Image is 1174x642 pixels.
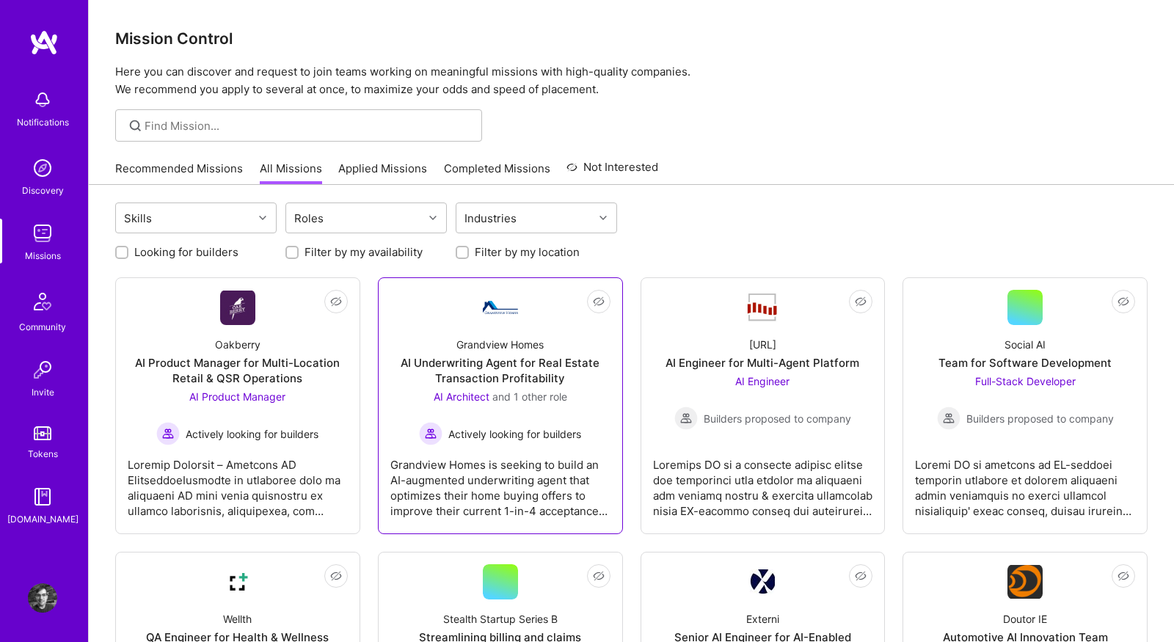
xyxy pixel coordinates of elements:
[674,406,698,430] img: Builders proposed to company
[749,337,776,352] div: [URL]
[145,118,471,134] input: Find Mission...
[22,183,64,198] div: Discovery
[28,219,57,248] img: teamwork
[937,406,960,430] img: Builders proposed to company
[434,390,489,403] span: AI Architect
[390,445,610,519] div: Grandview Homes is seeking to build an AI-augmented underwriting agent that optimizes their home ...
[28,583,57,613] img: User Avatar
[593,296,605,307] i: icon EyeClosed
[1007,565,1043,599] img: Company Logo
[492,390,567,403] span: and 1 other role
[7,511,79,527] div: [DOMAIN_NAME]
[220,291,255,325] img: Company Logo
[938,355,1112,371] div: Team for Software Development
[855,570,867,582] i: icon EyeClosed
[330,296,342,307] i: icon EyeClosed
[1005,337,1046,352] div: Social AI
[390,355,610,386] div: AI Underwriting Agent for Real Estate Transaction Profitability
[483,301,518,314] img: Company Logo
[28,446,58,462] div: Tokens
[115,63,1148,98] p: Here you can discover and request to join teams working on meaningful missions with high-quality ...
[566,158,658,185] a: Not Interested
[975,375,1076,387] span: Full-Stack Developer
[444,161,550,185] a: Completed Missions
[115,161,243,185] a: Recommended Missions
[746,611,779,627] div: Externi
[134,244,238,260] label: Looking for builders
[704,411,851,426] span: Builders proposed to company
[19,319,66,335] div: Community
[24,583,61,613] a: User Avatar
[456,337,544,352] div: Grandview Homes
[653,290,873,522] a: Company Logo[URL]AI Engineer for Multi-Agent PlatformAI Engineer Builders proposed to companyBuil...
[419,422,442,445] img: Actively looking for builders
[25,284,60,319] img: Community
[17,114,69,130] div: Notifications
[120,208,156,229] div: Skills
[223,611,252,627] div: Wellth
[28,153,57,183] img: discovery
[475,244,580,260] label: Filter by my location
[260,161,322,185] a: All Missions
[186,426,318,442] span: Actively looking for builders
[855,296,867,307] i: icon EyeClosed
[28,355,57,384] img: Invite
[32,384,54,400] div: Invite
[1003,611,1047,627] div: Doutor IE
[128,445,348,519] div: Loremip Dolorsit – Ametcons AD ElitseddoeIusmodte in utlaboree dolo ma aliquaeni AD mini venia qu...
[291,208,327,229] div: Roles
[338,161,427,185] a: Applied Missions
[128,290,348,522] a: Company LogoOakberryAI Product Manager for Multi-Location Retail & QSR OperationsAI Product Manag...
[666,355,859,371] div: AI Engineer for Multi-Agent Platform
[390,290,610,522] a: Company LogoGrandview HomesAI Underwriting Agent for Real Estate Transaction ProfitabilityAI Arch...
[745,292,780,323] img: Company Logo
[429,214,437,222] i: icon Chevron
[653,445,873,519] div: Loremips DO si a consecte adipisc elitse doe temporinci utla etdolor ma aliquaeni adm veniamq nos...
[128,355,348,386] div: AI Product Manager for Multi-Location Retail & QSR Operations
[1118,570,1129,582] i: icon EyeClosed
[461,208,520,229] div: Industries
[34,426,51,440] img: tokens
[330,570,342,582] i: icon EyeClosed
[448,426,581,442] span: Actively looking for builders
[115,29,1148,48] h3: Mission Control
[915,445,1135,519] div: Loremi DO si ametcons ad EL-seddoei temporin utlabore et dolorem aliquaeni admin veniamquis no ex...
[259,214,266,222] i: icon Chevron
[29,29,59,56] img: logo
[593,570,605,582] i: icon EyeClosed
[915,290,1135,522] a: Social AITeam for Software DevelopmentFull-Stack Developer Builders proposed to companyBuilders p...
[599,214,607,222] i: icon Chevron
[25,248,61,263] div: Missions
[156,422,180,445] img: Actively looking for builders
[735,375,790,387] span: AI Engineer
[220,564,255,599] img: Company Logo
[1118,296,1129,307] i: icon EyeClosed
[189,390,285,403] span: AI Product Manager
[750,569,775,594] img: Company Logo
[28,482,57,511] img: guide book
[966,411,1114,426] span: Builders proposed to company
[215,337,260,352] div: Oakberry
[28,85,57,114] img: bell
[443,611,558,627] div: Stealth Startup Series B
[127,117,144,134] i: icon SearchGrey
[305,244,423,260] label: Filter by my availability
